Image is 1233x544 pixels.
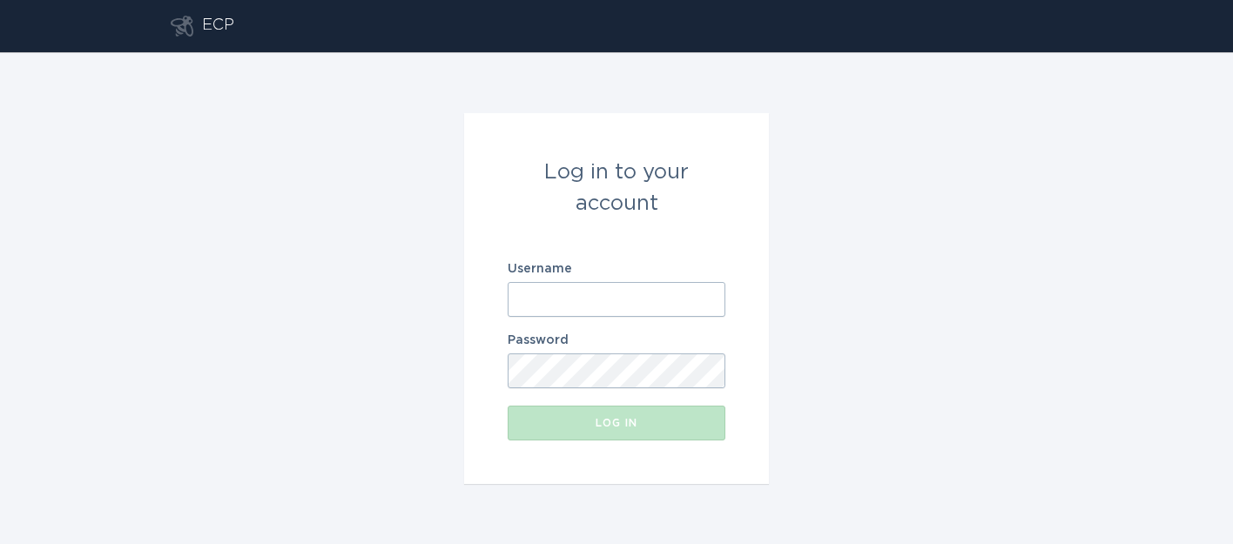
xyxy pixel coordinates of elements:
[171,16,193,37] button: Go to dashboard
[508,334,725,346] label: Password
[508,263,725,275] label: Username
[508,406,725,440] button: Log in
[202,16,234,37] div: ECP
[516,418,717,428] div: Log in
[508,157,725,219] div: Log in to your account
